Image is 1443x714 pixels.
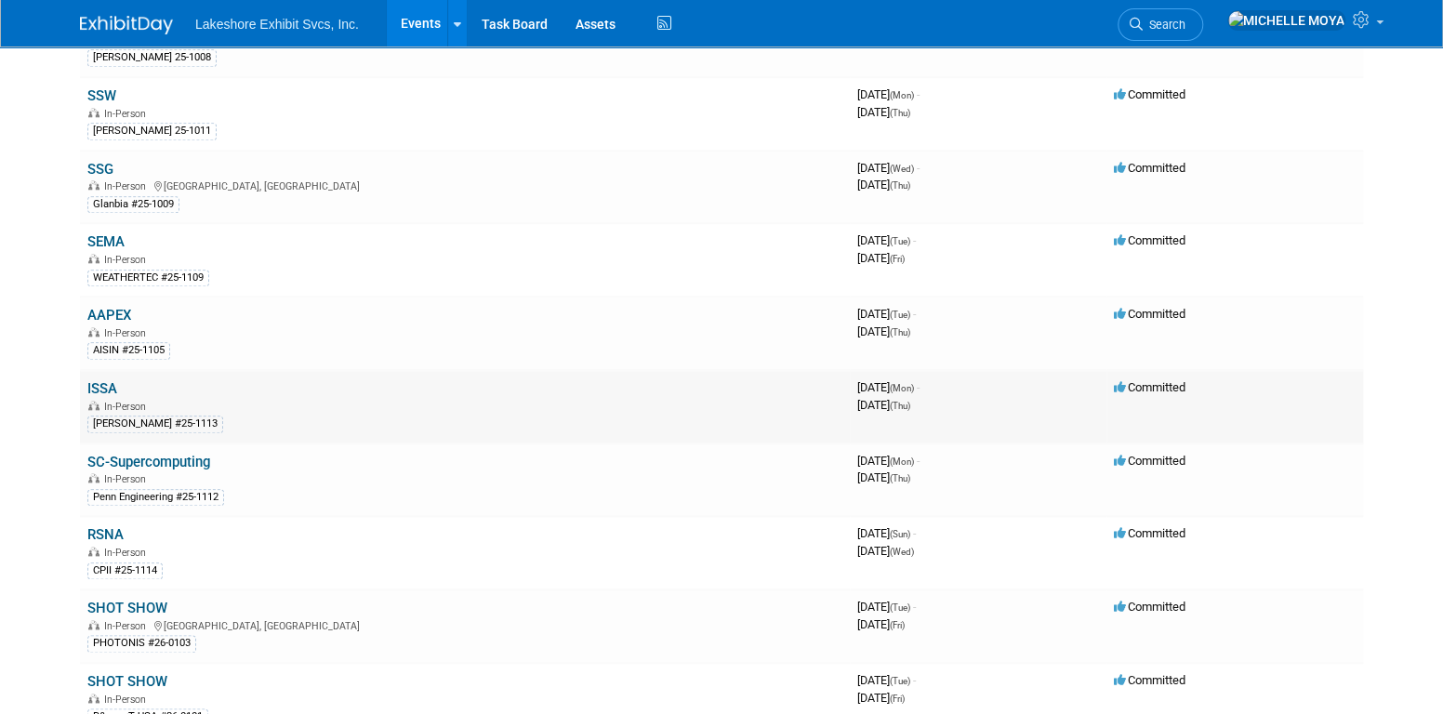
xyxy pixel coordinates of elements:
[890,108,910,118] span: (Thu)
[87,454,210,470] a: SC-Supercomputing
[104,401,152,413] span: In-Person
[1114,161,1185,175] span: Committed
[857,251,905,265] span: [DATE]
[917,161,920,175] span: -
[890,473,910,483] span: (Thu)
[87,307,131,324] a: AAPEX
[1227,10,1345,31] img: MICHELLE MOYA
[87,416,223,432] div: [PERSON_NAME] #25-1113
[857,544,914,558] span: [DATE]
[87,600,167,616] a: SHOT SHOW
[1114,600,1185,614] span: Committed
[890,676,910,686] span: (Tue)
[890,602,910,613] span: (Tue)
[104,108,152,120] span: In-Person
[857,600,916,614] span: [DATE]
[917,380,920,394] span: -
[857,673,916,687] span: [DATE]
[87,635,196,652] div: PHOTONIS #26-0103
[857,454,920,468] span: [DATE]
[890,401,910,411] span: (Thu)
[87,161,113,178] a: SSG
[857,233,916,247] span: [DATE]
[857,105,910,119] span: [DATE]
[913,233,916,247] span: -
[87,270,209,286] div: WEATHERTEC #25-1109
[87,49,217,66] div: [PERSON_NAME] 25-1008
[917,87,920,101] span: -
[87,617,842,632] div: [GEOGRAPHIC_DATA], [GEOGRAPHIC_DATA]
[1114,673,1185,687] span: Committed
[88,401,99,410] img: In-Person Event
[913,673,916,687] span: -
[87,673,167,690] a: SHOT SHOW
[1114,87,1185,101] span: Committed
[857,178,910,192] span: [DATE]
[857,87,920,101] span: [DATE]
[88,180,99,190] img: In-Person Event
[890,327,910,337] span: (Thu)
[1114,454,1185,468] span: Committed
[1114,526,1185,540] span: Committed
[87,342,170,359] div: AISIN #25-1105
[857,324,910,338] span: [DATE]
[87,178,842,192] div: [GEOGRAPHIC_DATA], [GEOGRAPHIC_DATA]
[104,547,152,559] span: In-Person
[917,454,920,468] span: -
[890,620,905,630] span: (Fri)
[87,489,224,506] div: Penn Engineering #25-1112
[857,526,916,540] span: [DATE]
[1114,380,1185,394] span: Committed
[88,694,99,703] img: In-Person Event
[890,310,910,320] span: (Tue)
[890,90,914,100] span: (Mon)
[890,694,905,704] span: (Fri)
[857,161,920,175] span: [DATE]
[87,196,179,213] div: Glanbia #25-1009
[104,473,152,485] span: In-Person
[890,236,910,246] span: (Tue)
[1143,18,1185,32] span: Search
[890,254,905,264] span: (Fri)
[87,380,117,397] a: ISSA
[87,233,125,250] a: SEMA
[913,600,916,614] span: -
[88,547,99,556] img: In-Person Event
[890,529,910,539] span: (Sun)
[857,398,910,412] span: [DATE]
[87,123,217,139] div: [PERSON_NAME] 25-1011
[104,180,152,192] span: In-Person
[857,617,905,631] span: [DATE]
[857,380,920,394] span: [DATE]
[104,620,152,632] span: In-Person
[87,87,116,104] a: SSW
[195,17,359,32] span: Lakeshore Exhibit Svcs, Inc.
[890,383,914,393] span: (Mon)
[857,307,916,321] span: [DATE]
[1118,8,1203,41] a: Search
[890,180,910,191] span: (Thu)
[104,327,152,339] span: In-Person
[913,307,916,321] span: -
[80,16,173,34] img: ExhibitDay
[1114,307,1185,321] span: Committed
[890,456,914,467] span: (Mon)
[88,327,99,337] img: In-Person Event
[88,620,99,629] img: In-Person Event
[913,526,916,540] span: -
[87,526,124,543] a: RSNA
[104,694,152,706] span: In-Person
[88,254,99,263] img: In-Person Event
[104,254,152,266] span: In-Person
[857,691,905,705] span: [DATE]
[857,470,910,484] span: [DATE]
[890,547,914,557] span: (Wed)
[88,473,99,483] img: In-Person Event
[890,164,914,174] span: (Wed)
[88,108,99,117] img: In-Person Event
[1114,233,1185,247] span: Committed
[87,562,163,579] div: CPII #25-1114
